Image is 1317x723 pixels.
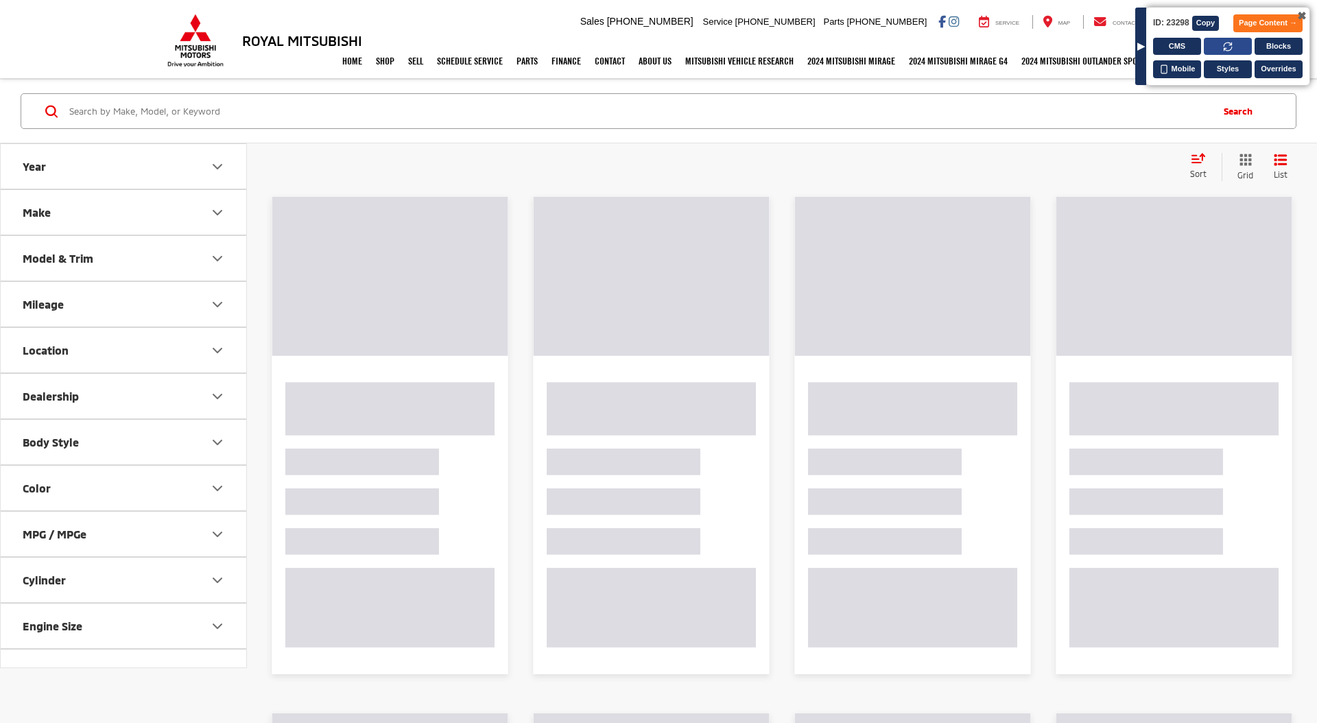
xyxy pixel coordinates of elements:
button: Blocks [1255,38,1303,56]
button: LocationLocation [1,328,248,372]
button: Overrides [1255,60,1303,78]
a: Instagram: Click to visit our Instagram page [949,16,959,27]
span: Parts [823,16,844,27]
span: Grid [1237,169,1253,181]
div: Body Style [209,434,226,451]
a: Parts: Opens in a new tab [510,44,545,78]
h3: Royal Mitsubishi [242,33,362,48]
div: Transmission [209,664,226,680]
span: ✖ [1297,11,1306,22]
a: Contact [1083,15,1149,29]
button: Page Content → [1233,14,1303,32]
a: Home [335,44,369,78]
div: Year [209,158,226,175]
button: MPG / MPGeMPG / MPGe [1,512,248,556]
div: Color [23,482,51,495]
span: [PHONE_NUMBER] [846,16,927,27]
span: Service [703,16,733,27]
button: DealershipDealership [1,374,248,418]
span: Sort [1190,169,1207,178]
a: Map [1032,15,1080,29]
button: Styles [1204,60,1252,78]
button: MakeMake [1,190,248,235]
span: Service [995,20,1019,26]
div: MPG / MPGe [209,526,226,543]
div: Cylinder [209,572,226,589]
div: Dealership [23,390,79,403]
button: CMS [1153,38,1201,56]
a: 2024 Mitsubishi Mirage G4 [902,44,1015,78]
div: MPG / MPGe [23,528,86,541]
a: Sell [401,44,430,78]
div: Model & Trim [23,252,93,265]
button: TransmissionTransmission [1,650,248,694]
div: Make [23,206,51,219]
button: CylinderCylinder [1,558,248,602]
a: Shop [369,44,401,78]
button: Select sort value [1183,153,1222,180]
button: MileageMileage [1,282,248,327]
div: ▶ [1135,8,1146,85]
a: Contact [588,44,632,78]
button: ColorColor [1,466,248,510]
span: Map [1058,20,1070,26]
span: [PHONE_NUMBER] [735,16,816,27]
button: Grid View [1222,153,1263,181]
a: Service [969,15,1030,29]
div: Year [23,160,46,173]
button: Body StyleBody Style [1,420,248,464]
div: Engine Size [23,619,82,632]
span: Sales [580,16,604,27]
div: Cylinder [23,573,66,586]
button: Search [1210,94,1272,128]
input: Search by Make, Model, or Keyword [68,95,1210,128]
a: Schedule Service: Opens in a new tab [430,44,510,78]
a: Mitsubishi Vehicle Research [678,44,800,78]
div: Color [209,480,226,497]
span: ID: 23298 [1153,17,1189,29]
span: Contact [1113,20,1139,26]
button: YearYear [1,144,248,189]
button: List View [1263,153,1298,181]
img: Mitsubishi [165,14,226,67]
div: Body Style [23,436,79,449]
div: Mileage [23,298,64,311]
a: Facebook: Click to visit our Facebook page [938,16,946,27]
span: [PHONE_NUMBER] [607,16,693,27]
div: Location [23,344,69,357]
div: Dealership [209,388,226,405]
div: Model & Trim [209,250,226,267]
div: Transmission [23,665,93,678]
button: Model & TrimModel & Trim [1,236,248,281]
button: Copy [1192,16,1220,31]
a: Finance [545,44,588,78]
div: Location [209,342,226,359]
div: Engine Size [209,618,226,635]
a: About Us [632,44,678,78]
span: List [1274,169,1288,180]
button: Engine SizeEngine Size [1,604,248,648]
a: 2024 Mitsubishi Outlander SPORT [1015,44,1152,78]
button: Mobile [1153,60,1201,78]
div: Make [209,204,226,221]
a: 2024 Mitsubishi Mirage [800,44,902,78]
div: Mileage [209,296,226,313]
